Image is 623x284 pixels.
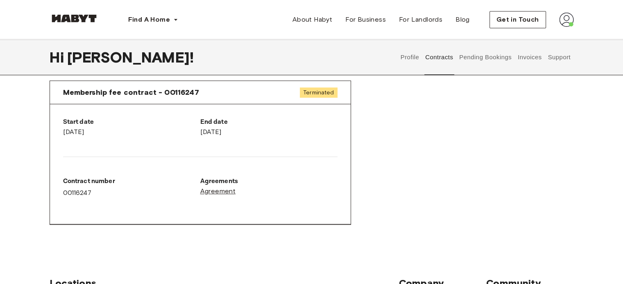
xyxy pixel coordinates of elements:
button: Profile [399,39,420,75]
span: For Landlords [399,15,442,25]
img: Habyt [50,14,99,22]
button: Find A Home [122,11,185,28]
span: [PERSON_NAME] ! [67,49,194,66]
span: Membership fee contract - 00116247 [63,87,199,97]
a: For Business [339,11,392,28]
div: 00116247 [63,177,200,198]
p: Agreements [200,177,338,186]
button: Pending Bookings [458,39,513,75]
span: Get in Touch [496,15,539,25]
p: Contract number [63,177,200,186]
span: Blog [455,15,470,25]
div: user profile tabs [397,39,573,75]
span: Agreement [200,186,236,196]
div: [DATE] [200,117,338,137]
a: Blog [449,11,476,28]
img: avatar [559,12,574,27]
span: About Habyt [292,15,332,25]
a: For Landlords [392,11,449,28]
span: Hi [50,49,67,66]
button: Support [547,39,572,75]
span: Terminated [300,87,338,98]
p: Start date [63,117,200,127]
button: Invoices [517,39,542,75]
a: About Habyt [286,11,339,28]
span: For Business [345,15,386,25]
p: End date [200,117,338,127]
button: Contracts [424,39,454,75]
a: Agreement [200,186,338,196]
div: [DATE] [63,117,200,137]
button: Get in Touch [489,11,546,28]
span: Find A Home [128,15,170,25]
